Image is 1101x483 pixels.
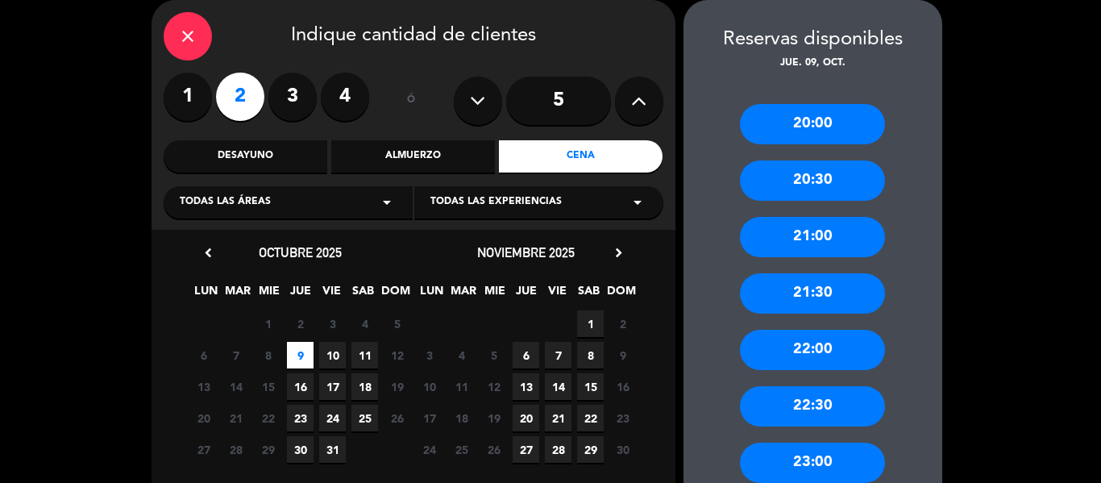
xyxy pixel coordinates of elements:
[609,342,636,368] span: 9
[499,140,663,173] div: Cena
[513,281,539,308] span: JUE
[740,273,885,314] div: 21:30
[607,281,634,308] span: DOM
[480,373,507,400] span: 12
[319,310,346,337] span: 3
[200,244,217,261] i: chevron_left
[513,373,539,400] span: 13
[164,73,212,121] label: 1
[319,373,346,400] span: 17
[255,342,281,368] span: 8
[384,405,410,431] span: 26
[255,373,281,400] span: 15
[193,281,219,308] span: LUN
[381,281,408,308] span: DOM
[544,281,571,308] span: VIE
[287,436,314,463] span: 30
[477,244,575,260] span: noviembre 2025
[609,405,636,431] span: 23
[628,193,647,212] i: arrow_drop_down
[319,405,346,431] span: 24
[190,436,217,463] span: 27
[384,310,410,337] span: 5
[351,405,378,431] span: 25
[318,281,345,308] span: VIE
[287,342,314,368] span: 9
[384,373,410,400] span: 19
[480,405,507,431] span: 19
[513,405,539,431] span: 20
[178,27,197,46] i: close
[416,342,442,368] span: 3
[480,436,507,463] span: 26
[577,436,604,463] span: 29
[609,436,636,463] span: 30
[740,217,885,257] div: 21:00
[740,443,885,483] div: 23:00
[268,73,317,121] label: 3
[255,405,281,431] span: 22
[350,281,376,308] span: SAB
[740,104,885,144] div: 20:00
[216,73,264,121] label: 2
[319,436,346,463] span: 31
[190,342,217,368] span: 6
[448,436,475,463] span: 25
[481,281,508,308] span: MIE
[222,436,249,463] span: 28
[513,342,539,368] span: 6
[480,342,507,368] span: 5
[222,405,249,431] span: 21
[259,244,342,260] span: octubre 2025
[430,194,562,210] span: Todas las experiencias
[351,342,378,368] span: 11
[545,373,571,400] span: 14
[331,140,495,173] div: Almuerzo
[609,310,636,337] span: 2
[351,373,378,400] span: 18
[416,373,442,400] span: 10
[255,310,281,337] span: 1
[416,405,442,431] span: 17
[224,281,251,308] span: MAR
[577,310,604,337] span: 1
[255,436,281,463] span: 29
[610,244,627,261] i: chevron_right
[256,281,282,308] span: MIE
[450,281,476,308] span: MAR
[377,193,397,212] i: arrow_drop_down
[740,330,885,370] div: 22:00
[384,342,410,368] span: 12
[448,373,475,400] span: 11
[545,436,571,463] span: 28
[287,281,314,308] span: JUE
[287,310,314,337] span: 2
[287,373,314,400] span: 16
[577,405,604,431] span: 22
[609,373,636,400] span: 16
[577,373,604,400] span: 15
[513,436,539,463] span: 27
[164,140,327,173] div: Desayuno
[222,373,249,400] span: 14
[190,405,217,431] span: 20
[190,373,217,400] span: 13
[740,160,885,201] div: 20:30
[385,73,438,129] div: ó
[164,12,663,60] div: Indique cantidad de clientes
[418,281,445,308] span: LUN
[287,405,314,431] span: 23
[222,342,249,368] span: 7
[319,342,346,368] span: 10
[577,342,604,368] span: 8
[545,342,571,368] span: 7
[740,386,885,427] div: 22:30
[416,436,442,463] span: 24
[683,56,942,72] div: jue. 09, oct.
[351,310,378,337] span: 4
[321,73,369,121] label: 4
[448,405,475,431] span: 18
[683,24,942,56] div: Reservas disponibles
[180,194,271,210] span: Todas las áreas
[448,342,475,368] span: 4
